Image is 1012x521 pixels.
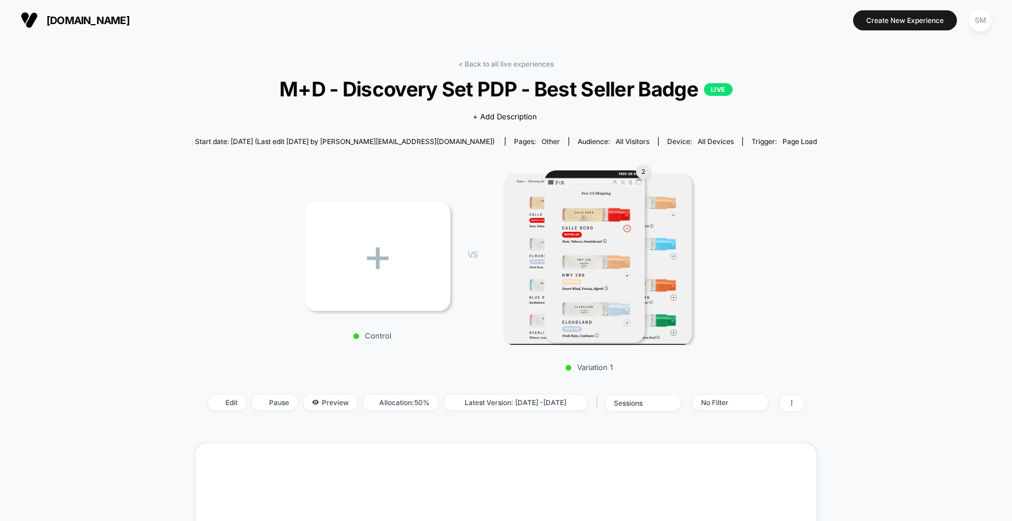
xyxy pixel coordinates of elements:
[303,395,357,410] span: Preview
[299,331,445,340] p: Control
[208,395,246,410] span: Edit
[226,77,785,101] span: M+D - Discovery Set PDP - Best Seller Badge
[542,137,560,146] span: other
[544,170,644,343] img: Variation 1 main
[504,173,692,345] img: Variation 1 1
[468,250,477,259] span: VS
[636,165,651,179] div: 2
[252,395,298,410] span: Pause
[46,14,130,26] span: [DOMAIN_NAME]
[473,111,537,123] span: + Add Description
[195,137,495,146] span: Start date: [DATE] (Last edit [DATE] by [PERSON_NAME][EMAIL_ADDRESS][DOMAIN_NAME])
[752,137,817,146] div: Trigger:
[614,399,660,407] div: sessions
[616,137,649,146] span: All Visitors
[489,363,690,372] p: Variation 1
[458,60,554,68] a: < Back to all live experiences
[17,11,133,29] button: [DOMAIN_NAME]
[363,395,438,410] span: Allocation: 50%
[783,137,817,146] span: Page Load
[514,137,560,146] div: Pages:
[305,201,450,311] div: +
[578,137,649,146] div: Audience:
[593,395,605,411] span: |
[966,9,995,32] button: SM
[969,9,991,32] div: SM
[853,10,957,30] button: Create New Experience
[701,398,747,407] div: No Filter
[704,83,733,96] p: LIVE
[658,137,742,146] span: Device:
[444,395,587,410] span: Latest Version: [DATE] - [DATE]
[698,137,734,146] span: all devices
[21,11,38,29] img: Visually logo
